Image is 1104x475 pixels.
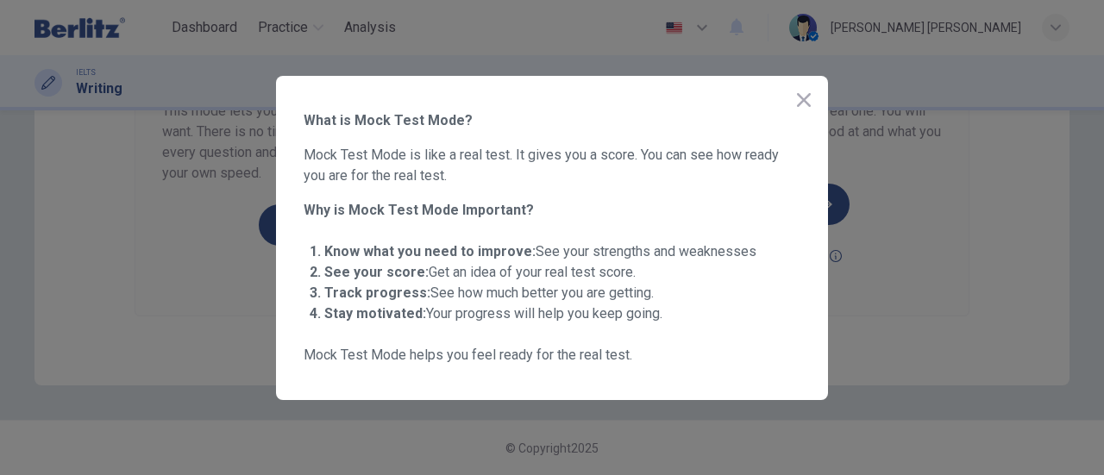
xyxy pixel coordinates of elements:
strong: See your score: [324,264,429,280]
span: Mock Test Mode is like a real test. It gives you a score. You can see how ready you are for the r... [304,145,800,186]
strong: Stay motivated: [324,305,426,322]
span: Mock Test Mode helps you feel ready for the real test. [304,345,800,366]
strong: Track progress: [324,284,430,301]
span: See how much better you are getting. [324,284,654,301]
span: Your progress will help you keep going. [324,305,662,322]
span: Get an idea of your real test score. [324,264,636,280]
span: See your strengths and weaknesses [324,243,756,259]
strong: Know what you need to improve: [324,243,536,259]
span: Why is Mock Test Mode Important? [304,200,800,221]
span: What is Mock Test Mode? [304,110,800,131]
